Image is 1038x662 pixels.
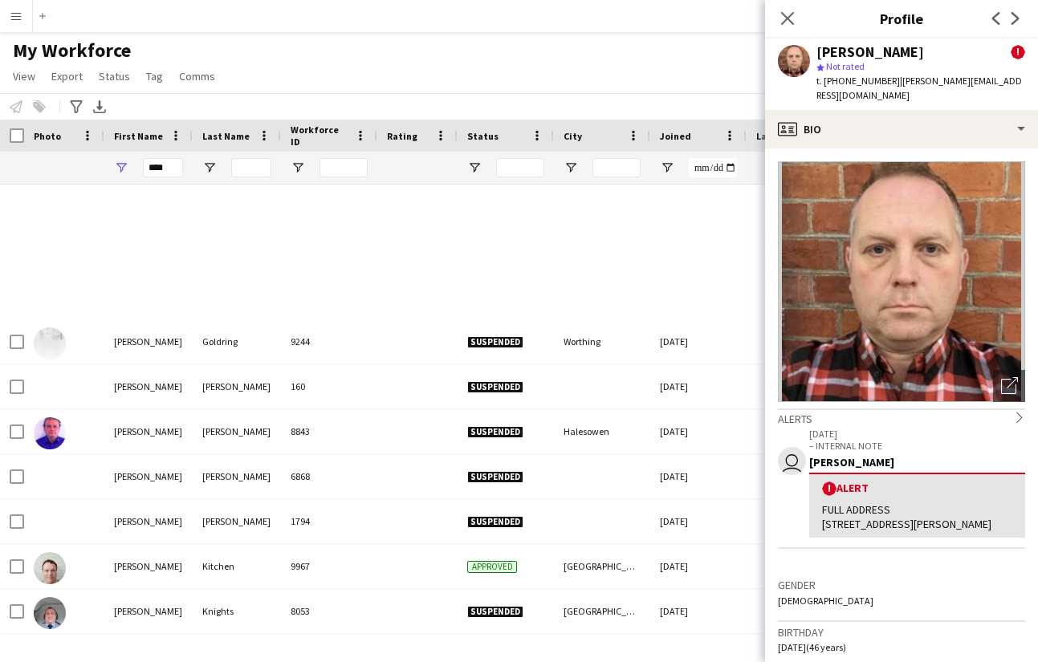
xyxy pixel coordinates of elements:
[34,417,66,449] img: Paul Hitchman
[467,516,523,528] span: Suspended
[592,158,641,177] input: City Filter Input
[756,130,792,142] span: Last job
[826,60,865,72] span: Not rated
[467,381,523,393] span: Suspended
[114,130,163,142] span: First Name
[650,454,747,498] div: [DATE]
[689,158,737,177] input: Joined Filter Input
[90,97,109,116] app-action-btn: Export XLSX
[467,426,523,438] span: Suspended
[104,544,193,588] div: [PERSON_NAME]
[650,319,747,363] div: [DATE]
[765,8,1038,29] h3: Profile
[778,641,846,653] span: [DATE] (46 years)
[467,471,523,483] span: Suspended
[765,110,1038,148] div: Bio
[809,440,1025,452] p: – INTERNAL NOTE
[564,160,578,175] button: Open Filter Menu
[193,364,281,408] div: [PERSON_NAME]
[778,578,1025,592] h3: Gender
[202,160,217,175] button: Open Filter Menu
[816,45,924,59] div: [PERSON_NAME]
[193,544,281,588] div: Kitchen
[822,481,837,496] span: !
[34,597,66,629] img: Paul Knights
[650,409,747,453] div: [DATE]
[281,499,377,543] div: 1794
[554,409,650,453] div: Halesowen
[13,39,131,63] span: My Workforce
[467,160,482,175] button: Open Filter Menu
[6,66,42,87] a: View
[320,158,368,177] input: Workforce ID Filter Input
[554,589,650,633] div: [GEOGRAPHIC_DATA]
[104,589,193,633] div: [PERSON_NAME]
[993,370,1025,402] div: Open photos pop-in
[809,428,1025,440] p: [DATE]
[554,319,650,363] div: Worthing
[291,124,348,148] span: Workforce ID
[660,130,691,142] span: Joined
[467,130,499,142] span: Status
[193,319,281,363] div: Goldring
[822,481,1012,496] div: Alert
[281,454,377,498] div: 6868
[34,130,61,142] span: Photo
[778,408,1025,426] div: Alerts
[104,364,193,408] div: [PERSON_NAME]
[179,69,215,83] span: Comms
[291,160,305,175] button: Open Filter Menu
[467,336,523,348] span: Suspended
[13,69,35,83] span: View
[778,161,1025,402] img: Crew avatar or photo
[193,589,281,633] div: Knights
[809,455,1025,469] div: [PERSON_NAME]
[143,158,183,177] input: First Name Filter Input
[281,409,377,453] div: 8843
[104,319,193,363] div: [PERSON_NAME]
[202,130,250,142] span: Last Name
[34,327,66,359] img: Paul Goldring
[564,130,582,142] span: City
[467,561,517,573] span: Approved
[281,589,377,633] div: 8053
[193,409,281,453] div: [PERSON_NAME]
[45,66,89,87] a: Export
[281,364,377,408] div: 160
[467,606,523,618] span: Suspended
[387,130,417,142] span: Rating
[650,589,747,633] div: [DATE]
[104,454,193,498] div: [PERSON_NAME]
[816,75,900,87] span: t. [PHONE_NUMBER]
[281,544,377,588] div: 9967
[650,544,747,588] div: [DATE]
[778,625,1025,640] h3: Birthday
[1011,45,1025,59] span: !
[67,97,86,116] app-action-btn: Advanced filters
[193,454,281,498] div: [PERSON_NAME]
[104,499,193,543] div: [PERSON_NAME]
[140,66,169,87] a: Tag
[104,409,193,453] div: [PERSON_NAME]
[496,158,544,177] input: Status Filter Input
[778,595,873,607] span: [DEMOGRAPHIC_DATA]
[650,499,747,543] div: [DATE]
[231,158,271,177] input: Last Name Filter Input
[34,552,66,584] img: Paul Kitchen
[822,502,1012,531] div: FULL ADDRESS [STREET_ADDRESS][PERSON_NAME]
[554,544,650,588] div: [GEOGRAPHIC_DATA]
[281,319,377,363] div: 9244
[92,66,136,87] a: Status
[650,364,747,408] div: [DATE]
[114,160,128,175] button: Open Filter Menu
[51,69,83,83] span: Export
[193,499,281,543] div: [PERSON_NAME]
[816,75,1022,101] span: | [PERSON_NAME][EMAIL_ADDRESS][DOMAIN_NAME]
[99,69,130,83] span: Status
[660,160,674,175] button: Open Filter Menu
[173,66,222,87] a: Comms
[146,69,163,83] span: Tag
